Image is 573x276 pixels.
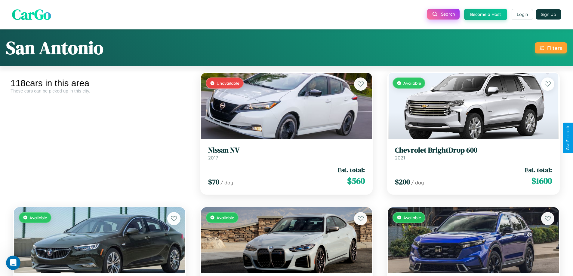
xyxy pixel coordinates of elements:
a: Chevrolet BrightDrop 6002021 [395,146,552,161]
span: $ 560 [347,175,365,187]
div: These cars can be picked up in this city. [11,88,189,93]
span: 2017 [208,155,218,161]
span: Available [403,215,421,220]
span: $ 70 [208,177,219,187]
a: Nissan NV2017 [208,146,365,161]
span: Unavailable [217,80,239,86]
div: Filters [547,45,562,51]
button: Login [512,9,533,20]
span: Est. total: [338,165,365,174]
span: $ 200 [395,177,410,187]
span: Available [403,80,421,86]
span: / day [220,180,233,186]
h3: Chevrolet BrightDrop 600 [395,146,552,155]
button: Become a Host [464,9,507,20]
span: $ 1600 [531,175,552,187]
span: Available [29,215,47,220]
button: Search [427,9,460,20]
button: Filters [535,42,567,53]
h1: San Antonio [6,35,103,60]
div: 118 cars in this area [11,78,189,88]
span: Available [217,215,234,220]
span: / day [411,180,424,186]
span: Est. total: [525,165,552,174]
span: 2021 [395,155,405,161]
span: Search [441,11,455,17]
span: CarGo [12,5,51,24]
button: Sign Up [536,9,561,20]
h3: Nissan NV [208,146,365,155]
div: Give Feedback [566,126,570,150]
iframe: Intercom live chat [6,256,20,270]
